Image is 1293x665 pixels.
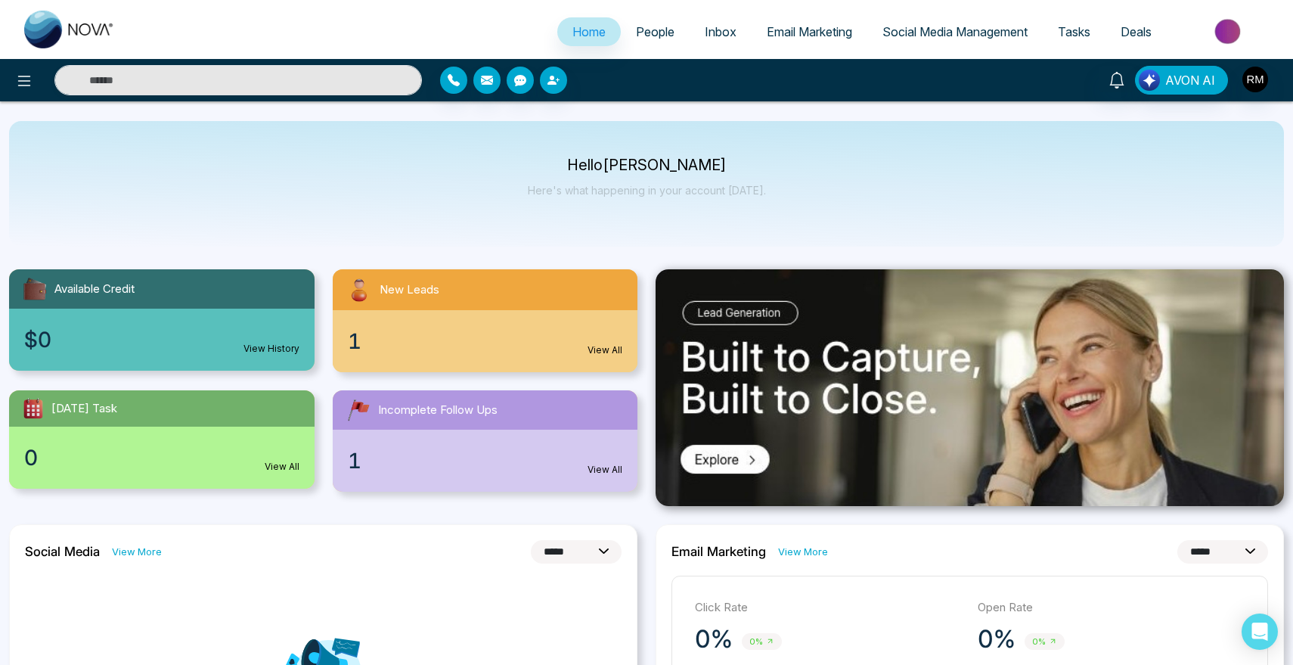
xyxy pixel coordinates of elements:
[345,275,374,304] img: newLeads.svg
[21,396,45,421] img: todayTask.svg
[557,17,621,46] a: Home
[21,275,48,303] img: availableCredit.svg
[24,11,115,48] img: Nova CRM Logo
[265,460,299,474] a: View All
[695,599,963,617] p: Click Rate
[345,396,372,424] img: followUps.svg
[1242,614,1278,650] div: Open Intercom Messenger
[54,281,135,298] span: Available Credit
[324,390,647,492] a: Incomplete Follow Ups1View All
[588,463,622,477] a: View All
[778,545,828,559] a: View More
[1105,17,1167,46] a: Deals
[572,24,606,39] span: Home
[1174,14,1284,48] img: Market-place.gif
[1058,24,1090,39] span: Tasks
[24,442,38,474] span: 0
[671,544,766,559] h2: Email Marketing
[24,324,51,356] span: $0
[978,624,1015,654] p: 0%
[1242,67,1268,92] img: User Avatar
[690,17,752,46] a: Inbox
[1139,70,1160,91] img: Lead Flow
[752,17,867,46] a: Email Marketing
[112,545,162,559] a: View More
[528,184,766,197] p: Here's what happening in your account [DATE].
[1025,633,1065,651] span: 0%
[1121,24,1152,39] span: Deals
[1135,66,1228,95] button: AVON AI
[882,24,1028,39] span: Social Media Management
[348,445,361,477] span: 1
[621,17,690,46] a: People
[324,269,647,372] a: New Leads1View All
[1043,17,1105,46] a: Tasks
[378,402,498,419] span: Incomplete Follow Ups
[528,159,766,172] p: Hello [PERSON_NAME]
[978,599,1245,617] p: Open Rate
[767,24,852,39] span: Email Marketing
[380,281,439,299] span: New Leads
[867,17,1043,46] a: Social Media Management
[695,624,733,654] p: 0%
[656,269,1284,506] img: .
[51,400,117,418] span: [DATE] Task
[1165,71,1215,89] span: AVON AI
[636,24,674,39] span: People
[588,343,622,357] a: View All
[25,544,100,559] h2: Social Media
[348,325,361,357] span: 1
[705,24,736,39] span: Inbox
[243,342,299,356] a: View History
[742,633,782,651] span: 0%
